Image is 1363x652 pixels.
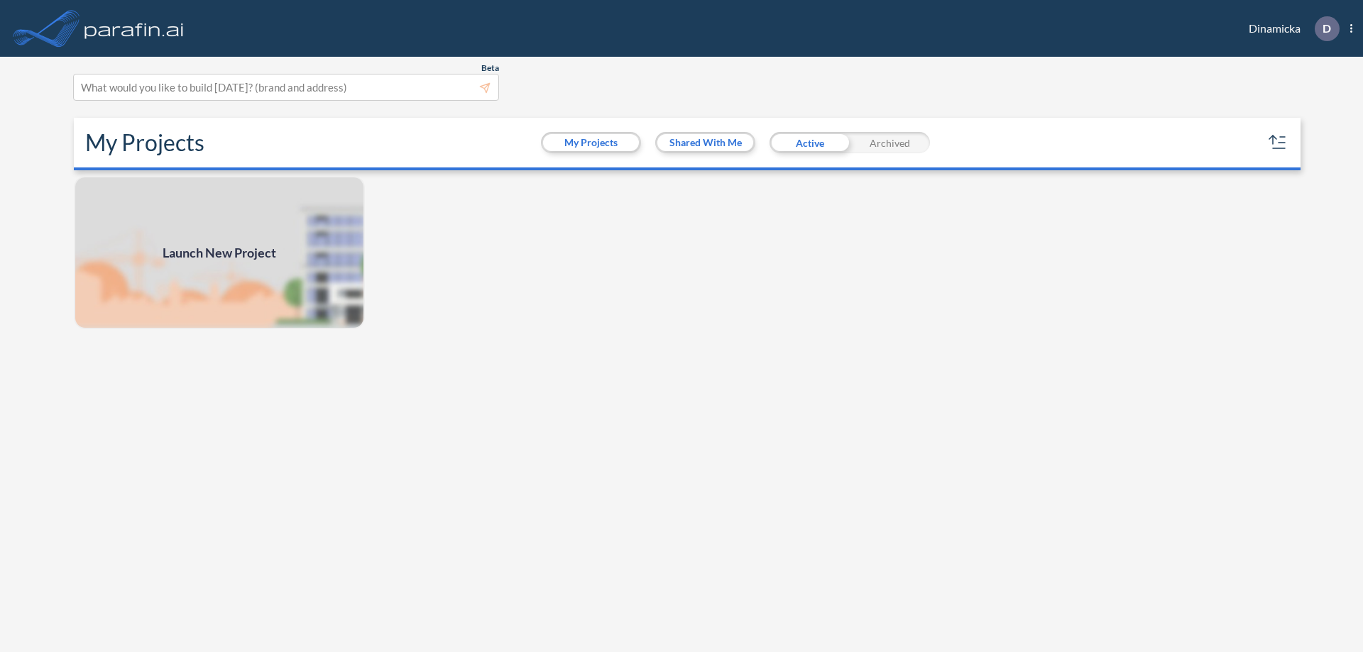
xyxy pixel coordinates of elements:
[850,132,930,153] div: Archived
[1266,131,1289,154] button: sort
[85,129,204,156] h2: My Projects
[770,132,850,153] div: Active
[82,14,187,43] img: logo
[1227,16,1352,41] div: Dinamicka
[657,134,753,151] button: Shared With Me
[481,62,499,74] span: Beta
[1323,22,1331,35] p: D
[163,243,276,263] span: Launch New Project
[74,176,365,329] img: add
[74,176,365,329] a: Launch New Project
[543,134,639,151] button: My Projects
